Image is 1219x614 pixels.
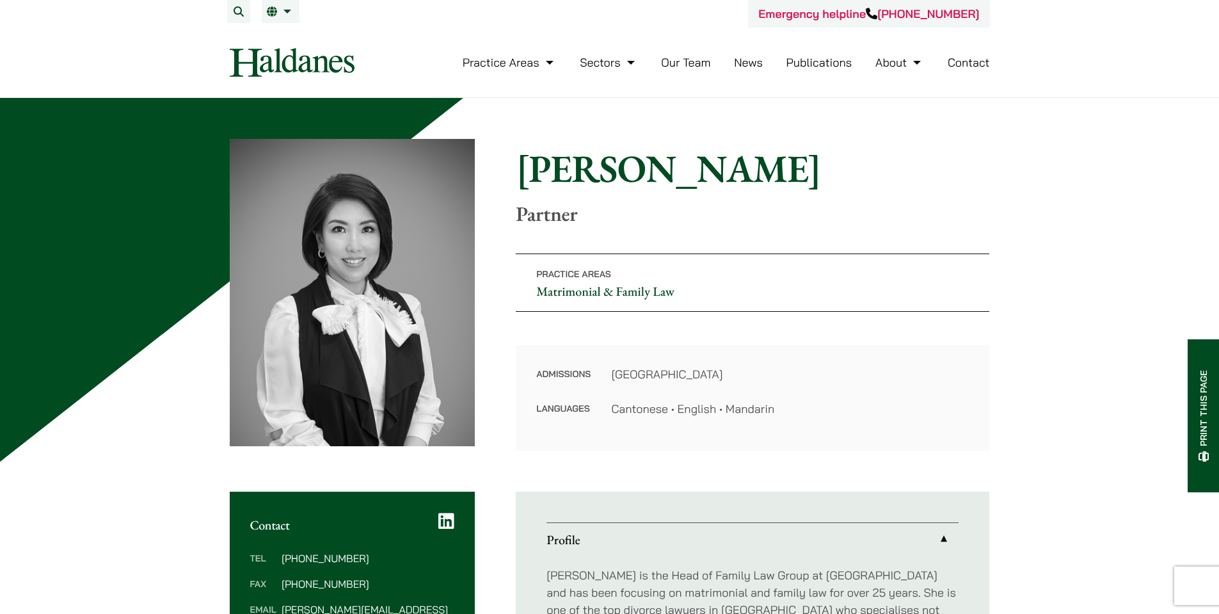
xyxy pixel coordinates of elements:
[580,55,637,70] a: Sectors
[267,6,294,17] a: EN
[250,579,276,604] dt: Fax
[758,6,979,21] a: Emergency helpline[PHONE_NUMBER]
[438,512,454,530] a: LinkedIn
[546,523,959,556] a: Profile
[875,55,924,70] a: About
[282,579,454,589] dd: [PHONE_NUMBER]
[661,55,710,70] a: Our Team
[536,366,591,400] dt: Admissions
[536,283,674,300] a: Matrimonial & Family Law
[516,202,989,226] p: Partner
[230,48,355,77] img: Logo of Haldanes
[250,553,276,579] dt: Tel
[536,268,611,280] span: Practice Areas
[948,55,990,70] a: Contact
[463,55,557,70] a: Practice Areas
[611,400,969,417] dd: Cantonese • English • Mandarin
[250,517,455,533] h2: Contact
[786,55,852,70] a: Publications
[536,400,591,417] dt: Languages
[734,55,763,70] a: News
[611,366,969,383] dd: [GEOGRAPHIC_DATA]
[516,145,989,191] h1: [PERSON_NAME]
[282,553,454,563] dd: [PHONE_NUMBER]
